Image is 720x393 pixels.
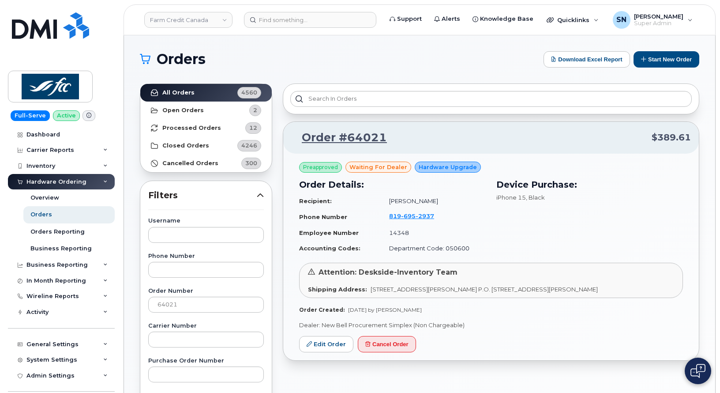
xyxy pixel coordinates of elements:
label: Purchase Order Number [148,358,264,364]
td: [PERSON_NAME] [381,193,486,209]
span: 2937 [416,212,434,219]
strong: Closed Orders [162,142,209,149]
a: Processed Orders12 [140,119,272,137]
a: Cancelled Orders300 [140,155,272,172]
span: , Black [526,194,545,201]
span: 4246 [241,141,257,150]
span: 4560 [241,88,257,97]
label: Username [148,218,264,224]
span: [STREET_ADDRESS][PERSON_NAME] P.O. [STREET_ADDRESS][PERSON_NAME] [371,286,598,293]
strong: Accounting Codes: [299,245,360,252]
a: Closed Orders4246 [140,137,272,155]
strong: Phone Number [299,213,347,220]
h3: Device Purchase: [496,178,683,191]
span: Orders [157,53,206,66]
img: Open chat [690,364,705,378]
span: Preapproved [303,163,338,171]
strong: Shipping Address: [308,286,367,293]
a: Open Orders2 [140,102,272,119]
a: 8196952937 [389,212,445,219]
span: 819 [389,212,434,219]
span: 2 [253,106,257,114]
td: Department Code: 050600 [381,241,486,256]
strong: Processed Orders [162,125,221,132]
input: Search in orders [290,91,692,107]
label: Order Number [148,288,264,294]
h3: Order Details: [299,178,486,191]
span: 12 [249,124,257,132]
span: Hardware Upgrade [419,163,477,171]
p: Dealer: New Bell Procurement Simplex (Non Chargeable) [299,321,683,329]
button: Cancel Order [358,336,416,352]
td: 14348 [381,225,486,241]
span: Attention: Deskside-Inventory Team [319,268,457,276]
span: 695 [401,212,416,219]
a: All Orders4560 [140,84,272,102]
span: [DATE] by [PERSON_NAME] [348,306,422,313]
strong: Cancelled Orders [162,160,218,167]
label: Carrier Number [148,323,264,329]
span: iPhone 15 [496,194,526,201]
label: Phone Number [148,253,264,259]
strong: Employee Number [299,229,359,236]
span: 300 [245,159,257,167]
a: Order #64021 [291,130,387,146]
a: Edit Order [299,336,353,352]
span: $389.61 [652,131,691,144]
strong: Open Orders [162,107,204,114]
button: Download Excel Report [544,51,630,68]
span: Filters [148,189,257,202]
strong: Order Created: [299,306,345,313]
strong: All Orders [162,89,195,96]
button: Start New Order [634,51,699,68]
strong: Recipient: [299,197,332,204]
span: waiting for dealer [349,163,407,171]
